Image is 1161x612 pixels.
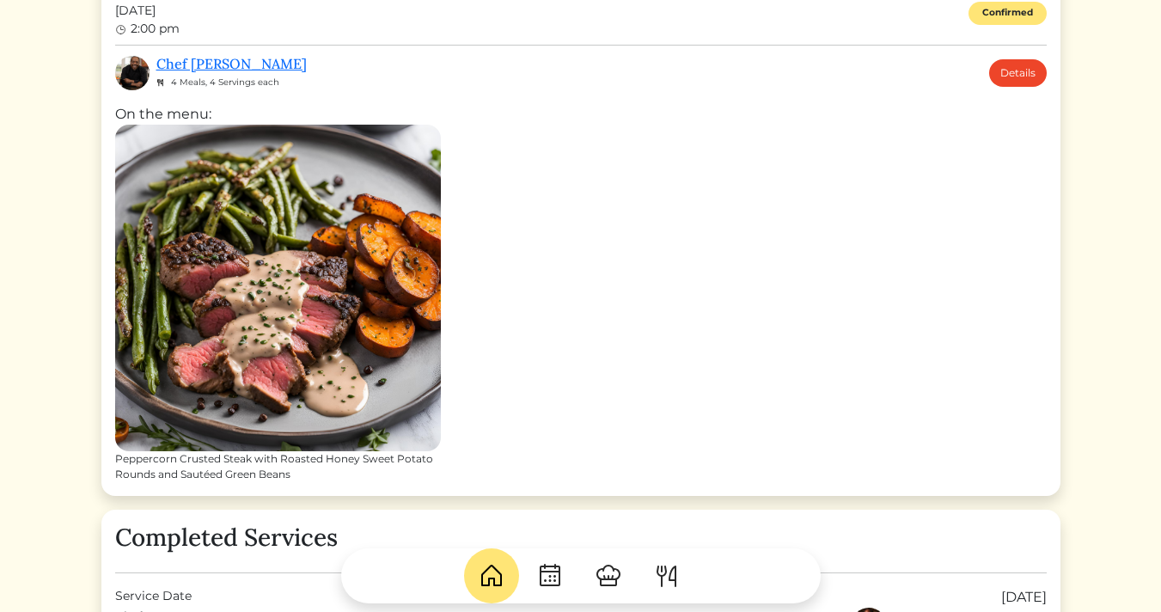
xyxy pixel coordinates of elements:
[536,562,564,590] img: CalendarDots-5bcf9d9080389f2a281d69619e1c85352834be518fbc73d9501aef674afc0d57.svg
[478,562,505,590] img: House-9bf13187bcbb5817f509fe5e7408150f90897510c4275e13d0d5fca38e0b5951.svg
[595,562,622,590] img: ChefHat-a374fb509e4f37eb0702ca99f5f64f3b6956810f32a249b33092029f8484b388.svg
[171,76,279,88] span: 4 Meals, 4 Servings each
[115,56,150,90] img: a8ea2348a1285081249d78c679538599
[156,55,307,72] a: Chef [PERSON_NAME]
[989,59,1047,87] a: Details
[115,2,180,20] span: [DATE]
[115,125,441,481] a: Peppercorn Crusted Steak with Roasted Honey Sweet Potato Rounds and Sautéed Green Beans
[969,2,1047,25] div: Confirmed
[115,125,441,450] img: Peppercorn Crusted Steak with Roasted Honey Sweet Potato Rounds and Sautéed Green Beans
[156,78,164,87] img: fork_knife_small-8e8c56121c6ac9ad617f7f0151facf9cb574b427d2b27dceffcaf97382ddc7e7.svg
[653,562,681,590] img: ForkKnife-55491504ffdb50bab0c1e09e7649658475375261d09fd45db06cec23bce548bf.svg
[115,104,1047,481] div: On the menu:
[131,21,180,36] span: 2:00 pm
[115,523,1047,553] h3: Completed Services
[115,24,127,36] img: clock-b05ee3d0f9935d60bc54650fc25b6257a00041fd3bdc39e3e98414568feee22d.svg
[115,451,441,482] div: Peppercorn Crusted Steak with Roasted Honey Sweet Potato Rounds and Sautéed Green Beans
